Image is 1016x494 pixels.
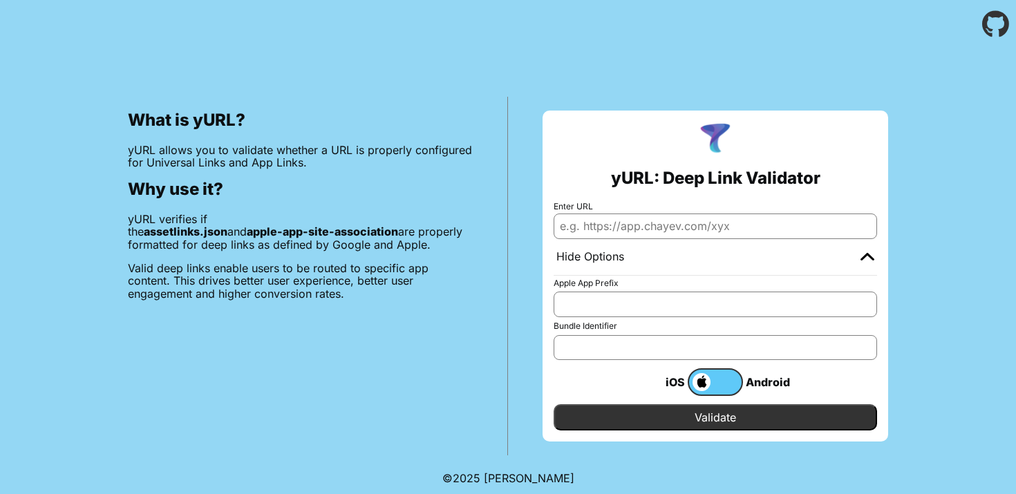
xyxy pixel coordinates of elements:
[128,180,473,199] h2: Why use it?
[554,278,877,288] label: Apple App Prefix
[128,262,473,300] p: Valid deep links enable users to be routed to specific app content. This drives better user exper...
[128,111,473,130] h2: What is yURL?
[144,225,227,238] b: assetlinks.json
[697,122,733,158] img: yURL Logo
[484,471,574,485] a: Michael Ibragimchayev's Personal Site
[632,373,688,391] div: iOS
[247,225,398,238] b: apple-app-site-association
[453,471,480,485] span: 2025
[556,250,624,264] div: Hide Options
[128,144,473,169] p: yURL allows you to validate whether a URL is properly configured for Universal Links and App Links.
[554,213,877,238] input: e.g. https://app.chayev.com/xyx
[860,252,874,260] img: chevron
[554,321,877,331] label: Bundle Identifier
[554,202,877,211] label: Enter URL
[554,404,877,430] input: Validate
[611,169,820,188] h2: yURL: Deep Link Validator
[743,373,798,391] div: Android
[128,213,473,251] p: yURL verifies if the and are properly formatted for deep links as defined by Google and Apple.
